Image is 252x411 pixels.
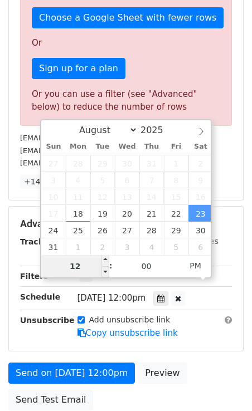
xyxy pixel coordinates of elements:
[138,363,187,384] a: Preview
[77,293,146,303] span: [DATE] 12:00pm
[41,188,66,205] span: August 10, 2025
[90,143,115,150] span: Tue
[164,172,188,188] span: August 8, 2025
[188,205,213,222] span: August 23, 2025
[139,155,164,172] span: July 31, 2025
[66,205,90,222] span: August 18, 2025
[90,205,115,222] span: August 19, 2025
[139,172,164,188] span: August 7, 2025
[41,172,66,188] span: August 3, 2025
[90,238,115,255] span: September 2, 2025
[66,238,90,255] span: September 1, 2025
[109,255,113,277] span: :
[164,222,188,238] span: August 29, 2025
[20,272,49,281] strong: Filters
[90,188,115,205] span: August 12, 2025
[139,222,164,238] span: August 28, 2025
[196,358,252,411] iframe: Chat Widget
[90,222,115,238] span: August 26, 2025
[188,143,213,150] span: Sat
[164,205,188,222] span: August 22, 2025
[8,363,135,384] a: Send on [DATE] 12:00pm
[20,316,75,325] strong: Unsubscribe
[138,125,178,135] input: Year
[20,146,144,155] small: [EMAIL_ADDRESS][DOMAIN_NAME]
[115,155,139,172] span: July 30, 2025
[139,188,164,205] span: August 14, 2025
[115,143,139,150] span: Wed
[164,143,188,150] span: Fri
[20,175,67,189] a: +14 more
[115,172,139,188] span: August 6, 2025
[66,143,90,150] span: Mon
[20,159,144,167] small: [EMAIL_ADDRESS][DOMAIN_NAME]
[188,188,213,205] span: August 16, 2025
[32,37,220,49] p: Or
[180,255,211,277] span: Click to toggle
[20,134,144,142] small: [EMAIL_ADDRESS][DOMAIN_NAME]
[41,143,66,150] span: Sun
[8,389,93,410] a: Send Test Email
[115,205,139,222] span: August 20, 2025
[139,143,164,150] span: Thu
[115,238,139,255] span: September 3, 2025
[188,222,213,238] span: August 30, 2025
[164,188,188,205] span: August 15, 2025
[188,238,213,255] span: September 6, 2025
[20,218,232,230] h5: Advanced
[90,155,115,172] span: July 29, 2025
[41,238,66,255] span: August 31, 2025
[164,155,188,172] span: August 1, 2025
[41,222,66,238] span: August 24, 2025
[41,155,66,172] span: July 27, 2025
[66,188,90,205] span: August 11, 2025
[41,205,66,222] span: August 17, 2025
[113,255,181,277] input: Minute
[66,155,90,172] span: July 28, 2025
[32,58,125,79] a: Sign up for a plan
[188,172,213,188] span: August 9, 2025
[90,172,115,188] span: August 5, 2025
[41,255,109,277] input: Hour
[20,292,60,301] strong: Schedule
[139,205,164,222] span: August 21, 2025
[164,238,188,255] span: September 5, 2025
[89,314,171,326] label: Add unsubscribe link
[32,7,224,28] a: Choose a Google Sheet with fewer rows
[20,237,57,246] strong: Tracking
[115,222,139,238] span: August 27, 2025
[66,172,90,188] span: August 4, 2025
[77,328,178,338] a: Copy unsubscribe link
[139,238,164,255] span: September 4, 2025
[188,155,213,172] span: August 2, 2025
[175,236,218,247] label: UTM Codes
[32,88,220,113] div: Or you can use a filter (see "Advanced" below) to reduce the number of rows
[115,188,139,205] span: August 13, 2025
[66,222,90,238] span: August 25, 2025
